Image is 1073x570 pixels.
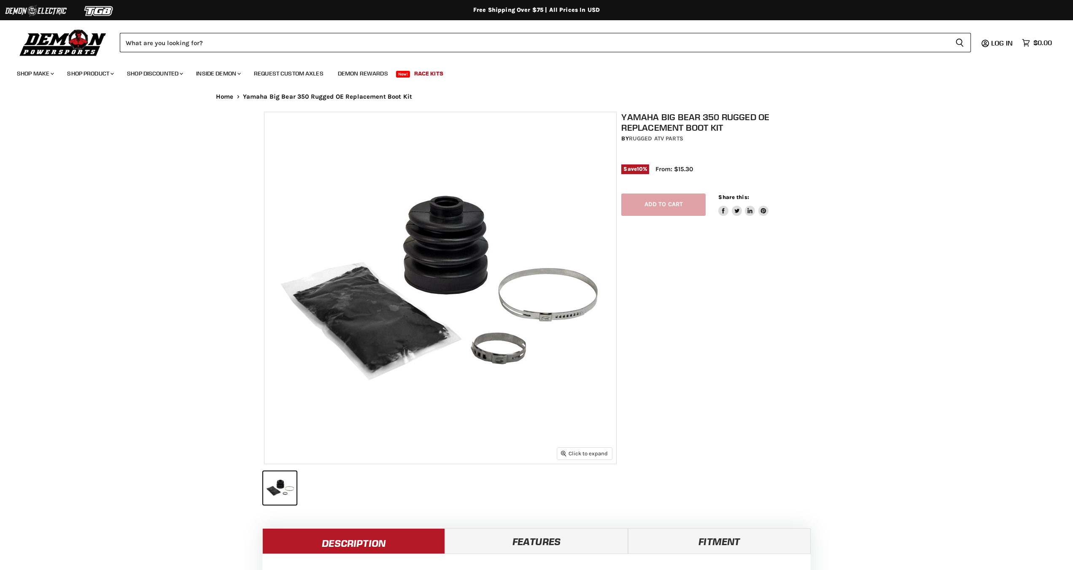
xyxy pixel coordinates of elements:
span: $0.00 [1033,39,1052,47]
span: New! [396,71,410,78]
img: Yamaha Big Bear 350 Rugged OE Replacement Boot Kit [264,112,616,464]
a: Race Kits [408,65,450,82]
button: Yamaha Big Bear 350 Rugged OE Replacement Boot Kit thumbnail [263,471,297,505]
a: Features [445,528,628,554]
a: $0.00 [1018,37,1056,49]
button: Click to expand [557,448,612,459]
a: Shop Discounted [121,65,188,82]
input: Search [120,33,949,52]
span: Click to expand [561,450,608,457]
a: Rugged ATV Parts [629,135,683,142]
nav: Breadcrumbs [199,93,874,100]
span: Save % [621,164,649,174]
h1: Yamaha Big Bear 350 Rugged OE Replacement Boot Kit [621,112,814,133]
a: Shop Make [11,65,59,82]
span: 10 [637,166,643,172]
img: Demon Powersports [17,27,109,57]
img: TGB Logo 2 [67,3,131,19]
a: Home [216,93,234,100]
span: Log in [991,39,1013,47]
a: Shop Product [61,65,119,82]
ul: Main menu [11,62,1050,82]
img: Demon Electric Logo 2 [4,3,67,19]
form: Product [120,33,971,52]
div: Free Shipping Over $75 | All Prices In USD [199,6,874,14]
a: Demon Rewards [332,65,394,82]
div: by [621,134,814,143]
a: Request Custom Axles [248,65,330,82]
a: Fitment [628,528,811,554]
a: Log in [987,39,1018,47]
aside: Share this: [718,194,768,216]
a: Description [262,528,445,554]
span: From: $15.30 [655,165,693,173]
span: Yamaha Big Bear 350 Rugged OE Replacement Boot Kit [243,93,412,100]
a: Inside Demon [190,65,246,82]
button: Search [949,33,971,52]
span: Share this: [718,194,749,200]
